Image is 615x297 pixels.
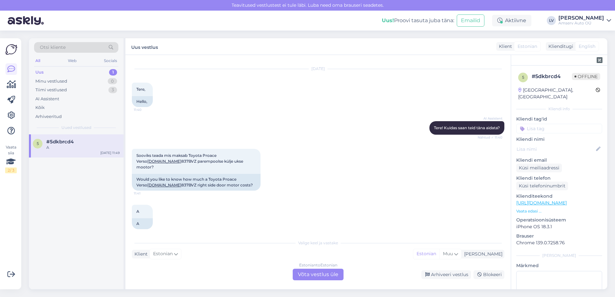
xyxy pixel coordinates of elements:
[558,15,611,26] a: [PERSON_NAME]Amserv Auto OÜ
[46,145,120,150] div: A
[516,106,602,112] div: Kliendi info
[496,43,512,50] div: Klient
[147,183,181,187] a: [DOMAIN_NAME]
[413,249,439,259] div: Estonian
[547,16,556,25] div: LV
[100,150,120,155] div: [DATE] 11:49
[293,269,344,280] div: Võta vestlus üle
[61,125,91,130] span: Uued vestlused
[579,43,595,50] span: English
[37,141,39,146] span: 5
[516,164,562,172] div: Küsi meiliaadressi
[516,136,602,143] p: Kliendi nimi
[299,262,337,268] div: Estonian to Estonian
[35,78,67,85] div: Minu vestlused
[546,43,573,50] div: Klienditugi
[35,96,59,102] div: AI Assistent
[516,193,602,200] p: Klienditeekond
[473,270,504,279] div: Blokeeri
[572,73,600,80] span: Offline
[478,135,502,140] span: Nähtud ✓ 11:40
[108,78,117,85] div: 0
[5,43,17,56] img: Askly Logo
[5,167,17,173] div: 2 / 3
[132,96,153,107] div: Hello,
[136,209,139,214] span: A
[134,230,158,234] span: 11:49
[153,250,173,257] span: Estonian
[516,116,602,122] p: Kliendi tag'id
[46,139,74,145] span: #5dkbrcd4
[5,144,17,173] div: Vaata siia
[516,182,568,190] div: Küsi telefoninumbrit
[522,75,524,80] span: 5
[382,17,454,24] div: Proovi tasuta juba täna:
[516,200,567,206] a: [URL][DOMAIN_NAME]
[478,116,502,121] span: AI Assistent
[35,87,67,93] div: Tiimi vestlused
[136,87,145,92] span: Tere,
[516,124,602,133] input: Lisa tag
[103,57,118,65] div: Socials
[457,14,484,27] button: Emailid
[516,233,602,239] p: Brauser
[492,15,531,26] div: Aktiivne
[134,107,158,112] span: 11:40
[518,87,596,100] div: [GEOGRAPHIC_DATA], [GEOGRAPHIC_DATA]
[136,153,244,169] span: Sooviks teada mis maksab Toyota Proace Verso 837BVZ parempoolse külje ukse mootor?
[516,157,602,164] p: Kliendi email
[132,218,153,229] div: A
[516,208,602,214] p: Vaata edasi ...
[35,69,44,76] div: Uus
[131,42,158,51] label: Uus vestlus
[516,217,602,223] p: Operatsioonisüsteem
[558,21,604,26] div: Amserv Auto OÜ
[134,191,158,196] span: 11:41
[516,253,602,258] div: [PERSON_NAME]
[132,240,504,246] div: Valige keel ja vastake
[382,17,394,23] b: Uus!
[35,113,62,120] div: Arhiveeritud
[34,57,41,65] div: All
[35,104,45,111] div: Kõik
[434,125,500,130] span: Tere! Kuidas saan teid täna aidata?
[462,251,502,257] div: [PERSON_NAME]
[516,175,602,182] p: Kliendi telefon
[558,15,604,21] div: [PERSON_NAME]
[516,262,602,269] p: Märkmed
[443,251,453,256] span: Muu
[516,239,602,246] p: Chrome 139.0.7258.76
[132,66,504,72] div: [DATE]
[108,87,117,93] div: 3
[147,159,181,164] a: [DOMAIN_NAME]
[132,251,148,257] div: Klient
[421,270,471,279] div: Arhiveeri vestlus
[517,146,595,153] input: Lisa nimi
[518,43,537,50] span: Estonian
[532,73,572,80] div: # 5dkbrcd4
[67,57,78,65] div: Web
[597,57,602,63] img: zendesk
[516,223,602,230] p: iPhone OS 18.3.1
[109,69,117,76] div: 1
[40,44,66,51] span: Otsi kliente
[132,174,261,191] div: Would you like to know how much a Toyota Proace Verso 837BVZ right side door motor costs?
